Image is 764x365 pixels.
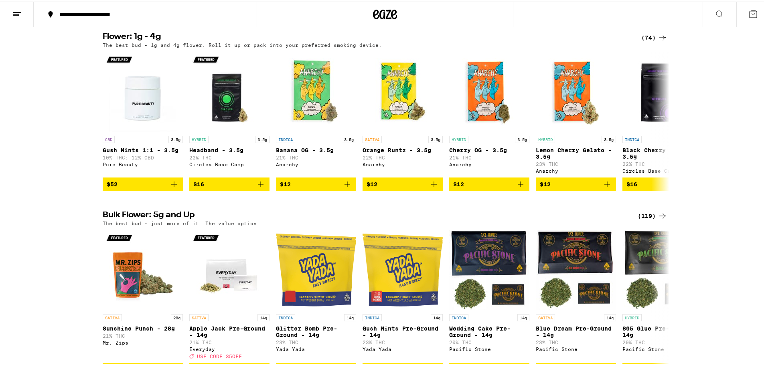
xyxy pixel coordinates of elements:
span: $12 [367,179,377,186]
span: $16 [193,179,204,186]
p: 14g [604,313,616,320]
a: Open page for Headband - 3.5g from Circles Base Camp [189,50,270,176]
p: 14g [517,313,529,320]
p: 805 Glue Pre-Ground - 14g [622,324,703,337]
div: Pacific Stone [449,345,529,350]
p: 21% THC [189,338,270,343]
p: HYBRID [622,313,642,320]
p: Blue Dream Pre-Ground - 14g [536,324,616,337]
p: 21% THC [103,332,183,337]
p: Black Cherry Gelato - 3.5g [622,145,703,158]
p: 20% THC [449,338,529,343]
img: Anarchy - Lemon Cherry Gelato - 3.5g [536,50,616,130]
button: Add to bag [103,176,183,190]
a: Open page for Blue Dream Pre-Ground - 14g from Pacific Stone [536,228,616,361]
a: Open page for Banana OG - 3.5g from Anarchy [276,50,356,176]
div: Pacific Stone [536,345,616,350]
p: Apple Jack Pre-Ground - 14g [189,324,270,337]
p: 3.5g [255,134,270,141]
div: Anarchy [536,167,616,172]
a: Open page for Orange Runtz - 3.5g from Anarchy [363,50,443,176]
button: Add to bag [189,176,270,190]
button: Add to bag [622,176,703,190]
p: HYBRID [189,134,209,141]
a: Open page for Lemon Cherry Gelato - 3.5g from Anarchy [536,50,616,176]
div: Pure Beauty [103,160,183,165]
div: Yada Yada [363,345,443,350]
span: $12 [280,179,291,186]
p: INDICA [363,313,382,320]
p: 23% THC [536,338,616,343]
p: Gush Mints 1:1 - 3.5g [103,145,183,152]
p: Cherry OG - 3.5g [449,145,529,152]
img: Yada Yada - Glitter Bomb Pre-Ground - 14g [276,228,356,309]
p: 14g [257,313,270,320]
div: Anarchy [363,160,443,165]
a: Open page for Black Cherry Gelato - 3.5g from Circles Base Camp [622,50,703,176]
p: 20% THC [622,338,703,343]
div: Anarchy [276,160,356,165]
p: 21% THC [449,153,529,159]
p: 3.5g [342,134,356,141]
img: Pacific Stone - 805 Glue Pre-Ground - 14g [622,228,703,309]
p: CBD [103,134,115,141]
img: Anarchy - Cherry OG - 3.5g [449,50,529,130]
p: Headband - 3.5g [189,145,270,152]
p: The best bud - 1g and 4g flower. Roll it up or pack into your preferred smoking device. [103,41,382,46]
p: INDICA [276,134,295,141]
p: INDICA [276,313,295,320]
div: Yada Yada [276,345,356,350]
p: HYBRID [449,134,468,141]
p: 14g [431,313,443,320]
button: Add to bag [449,176,529,190]
p: 23% THC [363,338,443,343]
div: Anarchy [449,160,529,165]
p: 3.5g [602,134,616,141]
p: Lemon Cherry Gelato - 3.5g [536,145,616,158]
p: 21% THC [276,153,356,159]
button: Add to bag [536,176,616,190]
p: Banana OG - 3.5g [276,145,356,152]
p: SATIVA [103,313,122,320]
p: INDICA [449,313,468,320]
img: Yada Yada - Gush Mints Pre-Ground - 14g [363,228,443,309]
p: Orange Runtz - 3.5g [363,145,443,152]
a: Open page for Gush Mints Pre-Ground - 14g from Yada Yada [363,228,443,361]
p: 3.5g [428,134,443,141]
p: Gush Mints Pre-Ground - 14g [363,324,443,337]
p: 22% THC [189,153,270,159]
img: Pacific Stone - Blue Dream Pre-Ground - 14g [536,228,616,309]
div: Circles Base Camp [189,160,270,165]
img: Everyday - Apple Jack Pre-Ground - 14g [189,228,270,309]
a: Open page for Cherry OG - 3.5g from Anarchy [449,50,529,176]
img: Anarchy - Banana OG - 3.5g [276,50,356,130]
p: 23% THC [536,160,616,165]
img: Pacific Stone - Wedding Cake Pre-Ground - 14g [449,228,529,309]
a: Open page for Glitter Bomb Pre-Ground - 14g from Yada Yada [276,228,356,361]
p: Glitter Bomb Pre-Ground - 14g [276,324,356,337]
p: INDICA [622,134,642,141]
button: Add to bag [363,176,443,190]
p: 3.5g [515,134,529,141]
h2: Flower: 1g - 4g [103,31,628,41]
button: Add to bag [276,176,356,190]
img: Pure Beauty - Gush Mints 1:1 - 3.5g [103,50,183,130]
p: 14g [344,313,356,320]
span: $52 [107,179,118,186]
p: The best bud - just more of it. The value option. [103,219,260,224]
p: Sunshine Punch - 28g [103,324,183,330]
div: Mr. Zips [103,339,183,344]
a: (74) [641,31,667,41]
p: 22% THC [622,160,703,165]
span: $16 [626,179,637,186]
span: $12 [453,179,464,186]
p: 28g [171,313,183,320]
img: Anarchy - Orange Runtz - 3.5g [363,50,443,130]
p: HYBRID [536,134,555,141]
div: Pacific Stone [622,345,703,350]
p: 22% THC [363,153,443,159]
p: Wedding Cake Pre-Ground - 14g [449,324,529,337]
a: Open page for 805 Glue Pre-Ground - 14g from Pacific Stone [622,228,703,361]
a: Open page for Gush Mints 1:1 - 3.5g from Pure Beauty [103,50,183,176]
